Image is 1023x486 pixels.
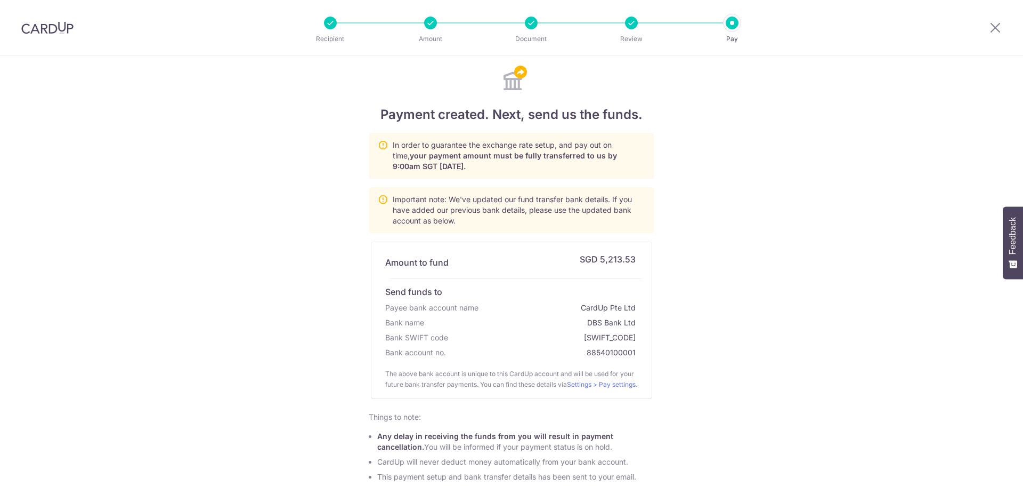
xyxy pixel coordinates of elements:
[581,300,638,315] div: CardUp Pte Ltd
[385,283,444,300] div: Send funds to
[567,380,636,388] a: Settings > Pay settings
[369,105,654,124] h4: Payment created. Next, send us the funds.
[385,345,448,360] div: Bank account no.
[385,256,449,269] h4: Amount to fund
[1008,217,1018,254] span: Feedback
[584,330,638,345] div: [SWIFT_CODE]
[391,34,470,44] p: Amount
[385,300,481,315] div: Payee bank account name
[587,315,638,330] div: DBS Bank Ltd
[377,432,613,451] span: Any delay in receiving the funds from you will result in payment cancellation.
[393,140,645,172] p: In order to guarantee the exchange rate setup, and pay out on time,
[693,34,772,44] p: Pay
[580,251,638,274] div: SGD 5,213.53
[592,34,671,44] p: Review
[385,315,426,330] div: Bank name
[21,21,74,34] img: CardUp
[385,330,450,345] div: Bank SWIFT code
[393,151,617,171] span: your payment amount must be fully transferred to us by 9:00am SGT [DATE].
[377,457,654,467] li: CardUp will never deduct money automatically from your bank account.
[369,412,654,423] div: Things to note:
[291,34,370,44] p: Recipient
[377,431,654,452] li: You will be informed if your payment status is on hold.
[393,194,645,226] p: Important note: We've updated our fund transfer bank details. If you have added our previous bank...
[377,472,654,482] li: This payment setup and bank transfer details has been sent to your email.
[1003,206,1023,279] button: Feedback - Show survey
[587,345,638,360] div: 88540100001
[380,360,643,390] div: The above bank account is unique to this CardUp account and will be used for your future bank tra...
[492,34,571,44] p: Document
